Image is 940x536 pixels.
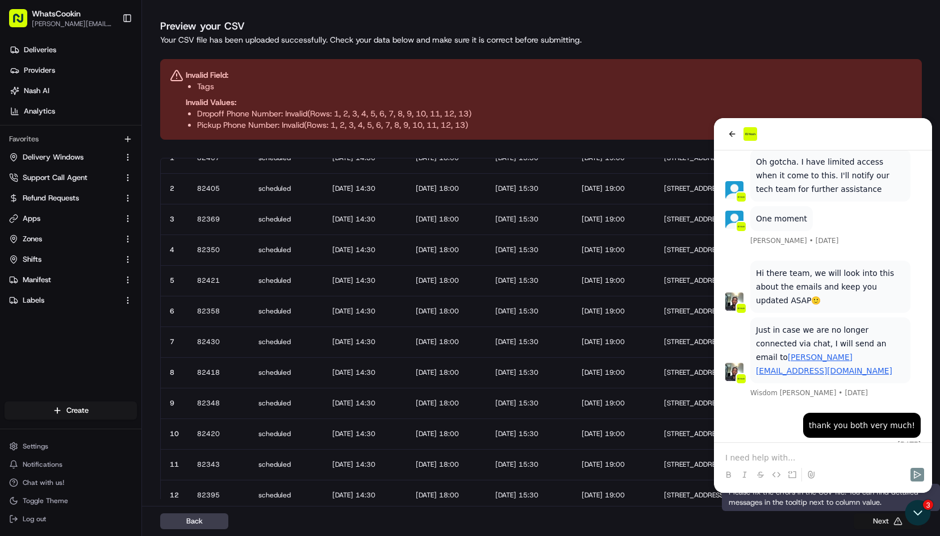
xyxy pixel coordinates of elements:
span: [DATE] 15:30 [495,399,538,408]
span: [DATE] 15:30 [495,215,538,224]
button: Edit Dropoff Start Time value [495,429,563,438]
button: Edit Pickup End Time value [416,276,477,285]
span: [STREET_ADDRESS][PERSON_NAME] [664,307,778,316]
button: Refund Requests [5,189,137,207]
iframe: Open customer support [904,499,934,529]
span: Delivery Windows [23,152,83,162]
button: Apps [5,210,137,228]
span: 82395 [197,491,220,500]
button: Edit Pickup Start Time value [332,429,398,438]
span: Notifications [23,460,62,469]
span: [DATE] 15:30 [495,276,538,285]
button: Edit Dropoff Start Time value [495,184,563,193]
button: Edit Pickup Address value [664,276,790,285]
button: Edit Pickup End Time value [416,368,477,377]
button: Edit Dropoff Start Time value [495,368,563,377]
button: Toggle Theme [5,493,137,509]
span: [DATE] 18:00 [416,491,459,500]
button: WhatsCookin[PERSON_NAME][EMAIL_ADDRESS][DOMAIN_NAME] [5,5,118,32]
span: [STREET_ADDRESS][PERSON_NAME] [664,184,778,193]
span: scheduled [258,184,291,193]
button: Edit External Id value [197,429,240,438]
span: 82430 [197,337,220,346]
button: [PERSON_NAME][EMAIL_ADDRESS][DOMAIN_NAME] [32,19,113,28]
span: [STREET_ADDRESS][PERSON_NAME] [664,245,778,254]
span: [DATE] 14:30 [332,399,375,408]
button: Edit Delivery Mode value [258,307,314,316]
div: Favorites [5,130,137,148]
button: Edit Delivery Mode value [258,429,314,438]
button: Edit Delivery Mode value [258,245,314,254]
button: Next [854,513,922,529]
button: Edit Pickup End Time value [416,460,477,469]
span: [DATE] 19:00 [582,460,625,469]
a: Delivery Windows [9,152,119,162]
button: Edit External Id value [197,184,240,193]
button: Edit Pickup End Time value [416,307,477,316]
div: 12 [170,491,179,500]
span: [DATE] 18:00 [416,337,459,346]
span: [STREET_ADDRESS][PERSON_NAME] [664,368,778,377]
span: [DATE] 18:00 [416,368,459,377]
button: Log out [5,511,137,527]
button: Edit Pickup End Time value [416,184,477,193]
button: Edit Dropoff End Time value [582,276,646,285]
button: Edit External Id value [197,276,240,285]
span: [DATE] 15:30 [495,307,538,316]
span: [DATE] 19:00 [582,368,625,377]
span: [DATE] 14:30 [332,429,375,438]
a: Nash AI [5,82,141,100]
span: [DATE] 14:30 [332,307,375,316]
button: Edit Dropoff Start Time value [495,276,563,285]
span: 82405 [197,184,220,193]
span: [DATE] 18:00 [416,399,459,408]
button: Edit Pickup Start Time value [332,491,398,500]
span: scheduled [258,337,291,346]
div: 5 [170,276,179,285]
span: [STREET_ADDRESS][PERSON_NAME] [664,429,778,438]
button: Back [160,513,228,529]
p: Please fix the errors in the CSV file. You can find detailed messages in the tooltip next to colu... [729,487,933,508]
button: Edit Pickup Address value [664,429,790,438]
span: Apps [23,213,40,224]
h4: Invalid Field : [186,69,912,81]
h4: Invalid Values: [186,97,912,108]
button: Edit Pickup Start Time value [332,184,398,193]
button: Edit Pickup Start Time value [332,399,398,408]
span: [DATE] 14:30 [332,337,375,346]
li: Pickup Phone Number: Invalid (Row s : 1, 2, 3, 4, 5, 6, 7, 8, 9, 10, 11, 12, 13 ) [197,119,912,131]
button: Edit Delivery Mode value [258,337,314,346]
span: [DATE] 15:30 [495,491,538,500]
button: Edit Dropoff End Time value [582,429,646,438]
button: Notifications [5,457,137,472]
span: [STREET_ADDRESS][PERSON_NAME] [664,460,778,469]
a: Manifest [9,275,119,285]
button: Edit Dropoff Start Time value [495,399,563,408]
a: Refund Requests [9,193,119,203]
span: 82418 [197,368,220,377]
button: Edit Dropoff Start Time value [495,337,563,346]
span: 82369 [197,215,220,224]
button: Edit Delivery Mode value [258,215,314,224]
button: Edit Dropoff End Time value [582,215,646,224]
span: Refund Requests [23,193,79,203]
span: Settings [23,442,48,451]
div: 2 [170,184,179,193]
span: [DATE] 14:30 [332,276,375,285]
button: Edit Pickup End Time value [416,245,477,254]
span: [DATE] 19:00 [582,245,625,254]
button: Edit Pickup Start Time value [332,368,398,377]
button: Support Call Agent [5,169,137,187]
button: Edit Pickup Address value [664,184,790,193]
span: 82350 [197,245,220,254]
